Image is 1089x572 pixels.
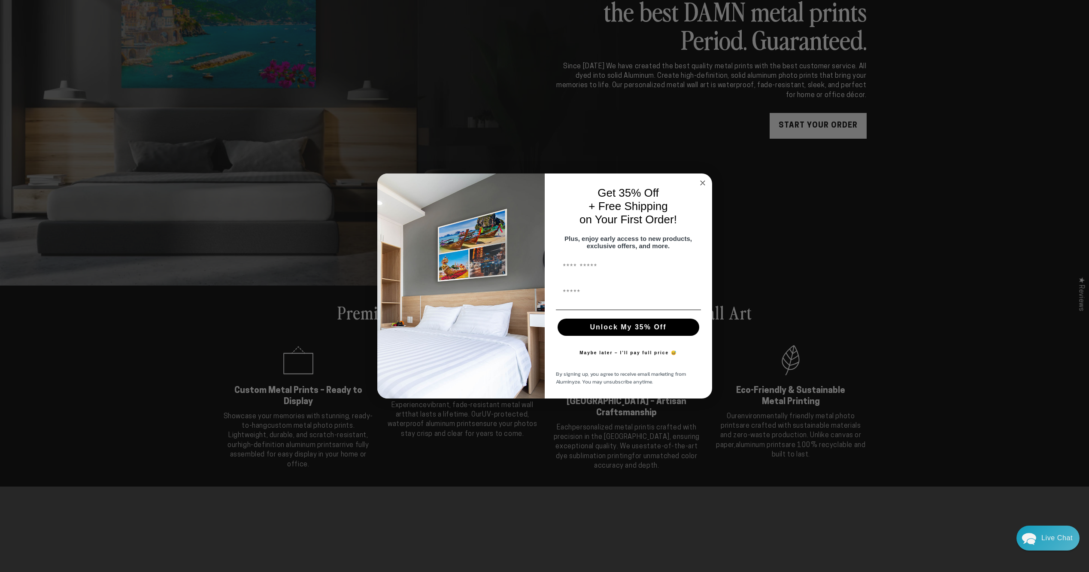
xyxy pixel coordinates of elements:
span: Plus, enjoy early access to new products, exclusive offers, and more. [564,235,692,249]
span: on Your First Order! [579,213,677,226]
span: Get 35% Off [598,186,659,199]
div: Chat widget toggle [1016,526,1080,551]
button: Close dialog [698,178,708,188]
button: Unlock My 35% Off [558,319,699,336]
img: 728e4f65-7e6c-44e2-b7d1-0292a396982f.jpeg [377,173,545,399]
div: Contact Us Directly [1041,526,1073,551]
span: By signing up, you agree to receive email marketing from Aluminyze. You may unsubscribe anytime. [556,370,686,386]
span: + Free Shipping [588,200,667,213]
button: Maybe later – I’ll pay full price 😅 [575,344,681,362]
